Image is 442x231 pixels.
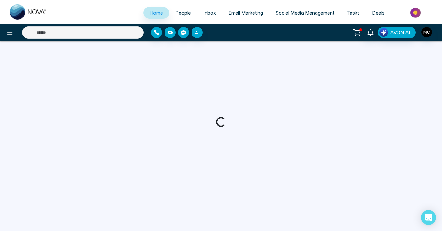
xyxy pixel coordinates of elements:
[175,10,191,16] span: People
[222,7,269,19] a: Email Marketing
[372,10,385,16] span: Deals
[390,29,410,36] span: AVON AI
[378,27,416,38] button: AVON AI
[366,7,391,19] a: Deals
[347,10,360,16] span: Tasks
[421,27,432,37] img: User Avatar
[340,7,366,19] a: Tasks
[169,7,197,19] a: People
[197,7,222,19] a: Inbox
[228,10,263,16] span: Email Marketing
[421,210,436,225] div: Open Intercom Messenger
[269,7,340,19] a: Social Media Management
[149,10,163,16] span: Home
[394,6,438,20] img: Market-place.gif
[275,10,334,16] span: Social Media Management
[203,10,216,16] span: Inbox
[10,4,47,20] img: Nova CRM Logo
[143,7,169,19] a: Home
[379,28,388,37] img: Lead Flow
